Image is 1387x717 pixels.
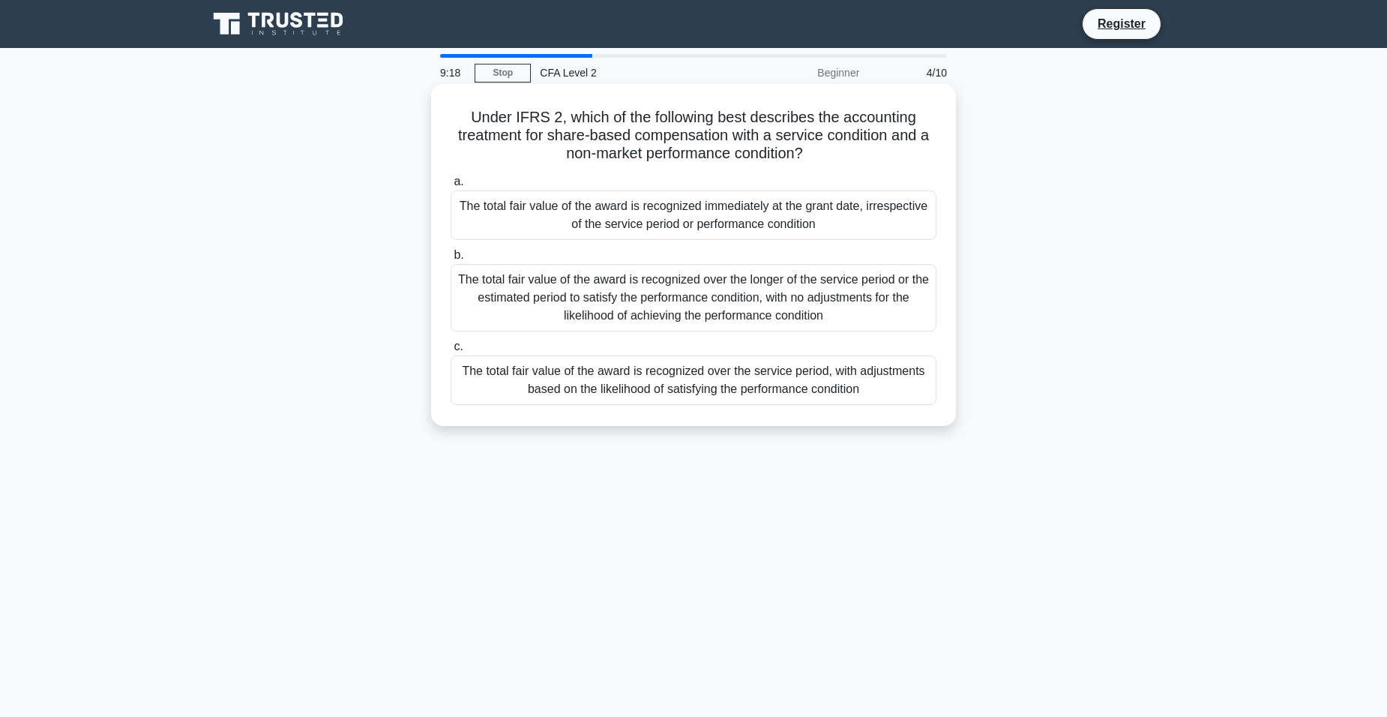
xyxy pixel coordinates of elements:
h5: Under IFRS 2, which of the following best describes the accounting treatment for share-based comp... [449,108,938,163]
div: The total fair value of the award is recognized over the longer of the service period or the esti... [451,264,936,331]
a: Register [1089,14,1155,33]
div: Beginner [737,58,868,88]
span: b. [454,248,463,261]
span: a. [454,175,463,187]
a: Stop [475,64,531,82]
div: 4/10 [868,58,956,88]
div: 9:18 [431,58,475,88]
div: The total fair value of the award is recognized immediately at the grant date, irrespective of th... [451,190,936,240]
span: c. [454,340,463,352]
div: The total fair value of the award is recognized over the service period, with adjustments based o... [451,355,936,405]
div: CFA Level 2 [531,58,737,88]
